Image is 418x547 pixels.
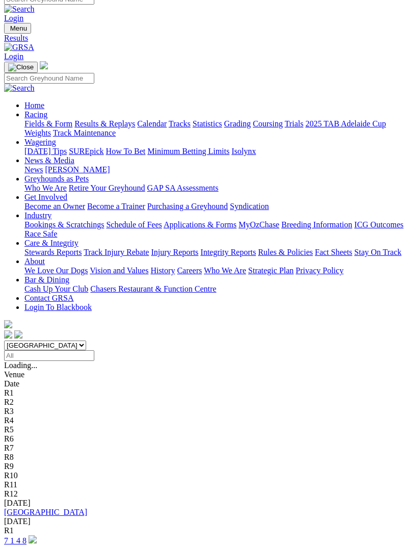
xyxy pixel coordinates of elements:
[24,294,73,302] a: Contact GRSA
[24,303,92,311] a: Login To Blackbook
[4,370,414,379] div: Venue
[40,61,48,69] img: logo-grsa-white.png
[231,147,256,155] a: Isolynx
[24,284,414,294] div: Bar & Dining
[4,434,414,444] div: R6
[90,266,148,275] a: Vision and Values
[69,147,103,155] a: SUREpick
[4,5,35,14] img: Search
[24,248,414,257] div: Care & Integrity
[24,257,45,266] a: About
[87,202,145,211] a: Become a Trainer
[151,248,198,256] a: Injury Reports
[4,388,414,398] div: R1
[200,248,256,256] a: Integrity Reports
[74,119,135,128] a: Results & Replays
[4,379,414,388] div: Date
[281,220,352,229] a: Breeding Information
[4,526,414,535] div: R1
[4,517,414,526] div: [DATE]
[24,128,51,137] a: Weights
[24,284,88,293] a: Cash Up Your Club
[4,398,414,407] div: R2
[169,119,191,128] a: Tracks
[4,471,414,480] div: R10
[24,266,414,275] div: About
[69,184,145,192] a: Retire Your Greyhound
[4,444,414,453] div: R7
[24,101,44,110] a: Home
[315,248,352,256] a: Fact Sheets
[296,266,344,275] a: Privacy Policy
[4,43,34,52] img: GRSA
[4,62,38,73] button: Toggle navigation
[24,266,88,275] a: We Love Our Dogs
[4,52,23,61] a: Login
[4,23,31,34] button: Toggle navigation
[24,119,72,128] a: Fields & Form
[284,119,303,128] a: Trials
[24,184,414,193] div: Greyhounds as Pets
[147,184,219,192] a: GAP SA Assessments
[4,416,414,425] div: R4
[164,220,237,229] a: Applications & Forms
[24,174,89,183] a: Greyhounds as Pets
[4,453,414,462] div: R8
[53,128,116,137] a: Track Maintenance
[4,350,94,361] input: Select date
[24,220,414,239] div: Industry
[248,266,294,275] a: Strategic Plan
[354,220,403,229] a: ICG Outcomes
[24,147,67,155] a: [DATE] Tips
[305,119,386,128] a: 2025 TAB Adelaide Cup
[4,361,37,370] span: Loading...
[24,193,67,201] a: Get Involved
[230,202,269,211] a: Syndication
[239,220,279,229] a: MyOzChase
[253,119,283,128] a: Coursing
[24,119,414,138] div: Racing
[8,63,34,71] img: Close
[24,202,414,211] div: Get Involved
[24,239,79,247] a: Care & Integrity
[4,489,414,499] div: R12
[24,138,56,146] a: Wagering
[24,248,82,256] a: Stewards Reports
[4,84,35,93] img: Search
[24,229,57,238] a: Race Safe
[4,536,27,545] a: 7 1 4 8
[137,119,167,128] a: Calendar
[204,266,246,275] a: Who We Are
[193,119,222,128] a: Statistics
[24,275,69,284] a: Bar & Dining
[24,220,104,229] a: Bookings & Scratchings
[24,211,51,220] a: Industry
[147,147,229,155] a: Minimum Betting Limits
[4,462,414,471] div: R9
[24,110,47,119] a: Racing
[224,119,251,128] a: Grading
[150,266,175,275] a: History
[258,248,313,256] a: Rules & Policies
[177,266,202,275] a: Careers
[4,508,87,516] a: [GEOGRAPHIC_DATA]
[4,73,94,84] input: Search
[4,499,414,508] div: [DATE]
[29,535,37,543] img: play-circle.svg
[24,147,414,156] div: Wagering
[106,220,162,229] a: Schedule of Fees
[354,248,401,256] a: Stay On Track
[10,24,27,32] span: Menu
[4,320,12,328] img: logo-grsa-white.png
[4,425,414,434] div: R5
[84,248,149,256] a: Track Injury Rebate
[4,407,414,416] div: R3
[24,184,67,192] a: Who We Are
[106,147,146,155] a: How To Bet
[4,330,12,338] img: facebook.svg
[4,14,23,22] a: Login
[24,202,85,211] a: Become an Owner
[4,34,414,43] a: Results
[45,165,110,174] a: [PERSON_NAME]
